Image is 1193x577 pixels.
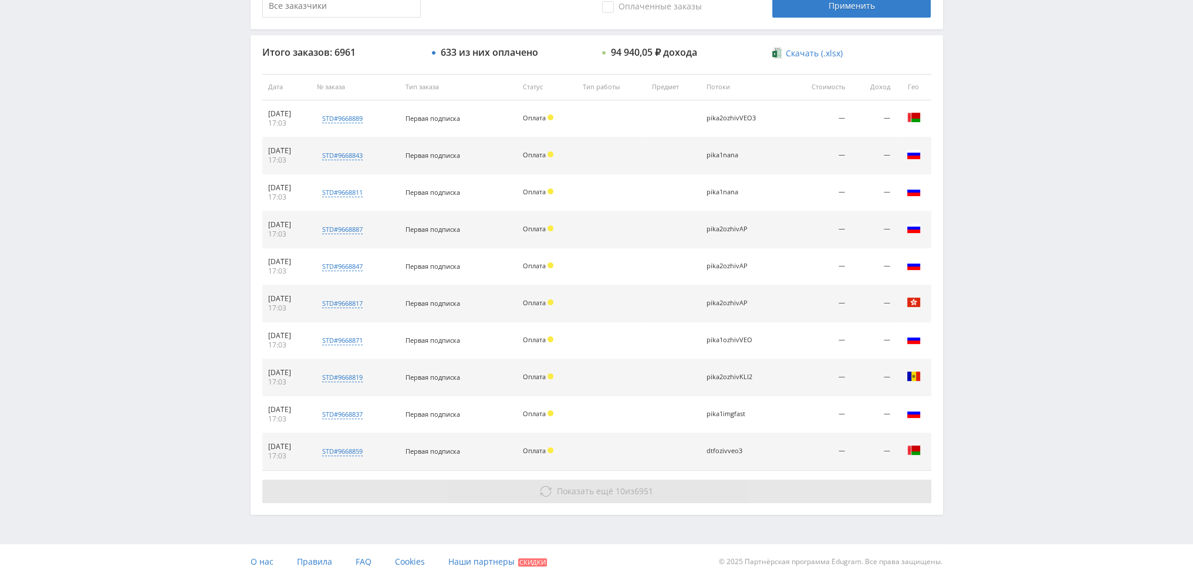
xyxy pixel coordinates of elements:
div: pika2ozhivAP [707,225,759,233]
td: — [851,137,895,174]
th: Предмет [646,74,701,100]
span: Показать ещё [557,485,613,497]
th: № заказа [311,74,400,100]
span: из [557,485,653,497]
div: [DATE] [268,405,305,414]
div: 17:03 [268,266,305,276]
img: rus.png [907,406,921,420]
img: rus.png [907,184,921,198]
td: — [851,100,895,137]
div: std#9668811 [322,188,363,197]
span: Оплата [523,261,546,270]
div: std#9668889 [322,114,363,123]
span: Первая подписка [405,225,460,234]
div: 17:03 [268,193,305,202]
span: Холд [548,410,553,416]
div: pika1ozhivVEO [707,336,759,344]
td: — [851,211,895,248]
div: pika2ozhivKLI2 [707,373,759,381]
div: std#9668817 [322,299,363,308]
div: 17:03 [268,230,305,239]
span: Оплата [523,187,546,196]
td: — [787,359,851,396]
span: Оплата [523,409,546,418]
div: Итого заказов: 6961 [262,47,421,58]
span: Первая подписка [405,373,460,382]
div: 17:03 [268,414,305,424]
img: blr.png [907,110,921,124]
div: dtfozivveo3 [707,447,759,455]
div: 17:03 [268,377,305,387]
div: 17:03 [268,156,305,165]
img: xlsx [772,47,782,59]
a: Скачать (.xlsx) [772,48,843,59]
span: Правила [297,556,332,567]
span: Первая подписка [405,262,460,271]
span: Первая подписка [405,447,460,455]
div: pika2ozhivAP [707,299,759,307]
th: Доход [851,74,895,100]
img: rus.png [907,332,921,346]
div: pika2ozhivVEO3 [707,114,759,122]
div: pika1nana [707,188,759,196]
span: 10 [616,485,625,497]
img: rus.png [907,147,921,161]
th: Тип работы [577,74,645,100]
span: Холд [548,299,553,305]
td: — [787,433,851,470]
div: [DATE] [268,109,305,119]
span: Холд [548,373,553,379]
img: rus.png [907,258,921,272]
td: — [851,174,895,211]
div: std#9668819 [322,373,363,382]
div: [DATE] [268,146,305,156]
span: Холд [548,447,553,453]
span: Оплата [523,335,546,344]
span: FAQ [356,556,371,567]
td: — [787,211,851,248]
span: Оплата [523,372,546,381]
th: Стоимость [787,74,851,100]
td: — [851,285,895,322]
td: — [787,174,851,211]
div: std#9668843 [322,151,363,160]
img: mda.png [907,369,921,383]
td: — [851,396,895,433]
span: Скидки [518,558,547,566]
td: — [851,322,895,359]
span: Первая подписка [405,299,460,308]
span: Холд [548,225,553,231]
span: О нас [251,556,273,567]
span: Холд [548,151,553,157]
span: Оплата [523,150,546,159]
span: Скачать (.xlsx) [786,49,843,58]
span: Оплата [523,224,546,233]
span: Наши партнеры [448,556,515,567]
td: — [851,359,895,396]
div: std#9668887 [322,225,363,234]
img: blr.png [907,443,921,457]
th: Статус [517,74,577,100]
div: 17:03 [268,340,305,350]
div: [DATE] [268,368,305,377]
span: Первая подписка [405,336,460,345]
div: [DATE] [268,220,305,230]
span: Первая подписка [405,114,460,123]
div: 17:03 [268,303,305,313]
div: pika1imgfast [707,410,759,418]
div: pika1nana [707,151,759,159]
th: Потоки [701,74,787,100]
div: [DATE] [268,331,305,340]
td: — [851,248,895,285]
span: Cookies [395,556,425,567]
span: Первая подписка [405,151,460,160]
th: Тип заказа [400,74,517,100]
div: 94 940,05 ₽ дохода [611,47,697,58]
td: — [851,433,895,470]
span: Первая подписка [405,410,460,419]
div: [DATE] [268,257,305,266]
span: Первая подписка [405,188,460,197]
div: 17:03 [268,119,305,128]
td: — [787,396,851,433]
div: std#9668871 [322,336,363,345]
